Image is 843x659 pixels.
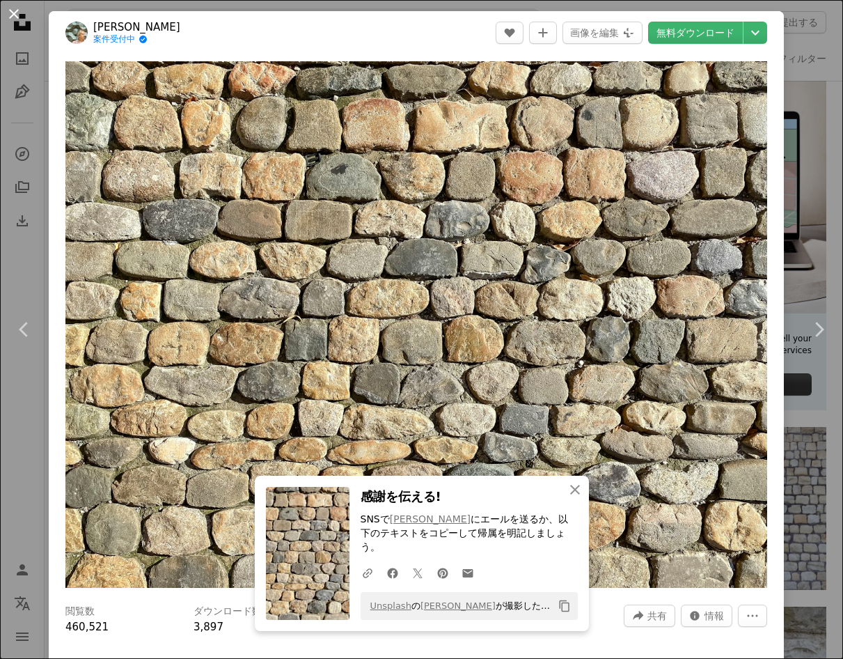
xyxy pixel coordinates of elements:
[562,22,643,44] button: 画像を編集
[496,22,523,44] button: いいね！
[794,263,843,396] a: 次へ
[681,605,732,627] button: この画像に関する統計
[93,34,180,45] a: 案件受付中
[93,20,180,34] a: [PERSON_NAME]
[361,487,578,507] h3: 感謝を伝える!
[65,61,767,588] img: 茶色と黒のレンガの壁
[420,600,496,611] a: [PERSON_NAME]
[363,595,553,617] span: の が撮影した写真
[65,605,95,619] h3: 閲覧数
[65,22,88,44] img: Etienne Girardetのプロフィールを見る
[647,605,667,626] span: 共有
[704,605,724,626] span: 情報
[370,600,411,611] a: Unsplash
[455,559,480,587] a: Eメールでシェアする
[380,559,405,587] a: Facebookでシェアする
[390,513,471,525] a: [PERSON_NAME]
[624,605,675,627] button: このビジュアルを共有する
[529,22,557,44] button: コレクションに追加する
[65,621,109,633] span: 460,521
[194,621,223,633] span: 3,897
[743,22,767,44] button: ダウンロードサイズを選択してください
[430,559,455,587] a: Pinterestでシェアする
[194,605,262,619] h3: ダウンロード数
[648,22,743,44] a: 無料ダウンロード
[361,513,578,555] p: SNSで にエールを送るか、以下のテキストをコピーして帰属を明記しましょう。
[553,594,576,618] button: クリップボードにコピーする
[65,61,767,588] button: この画像でズームインする
[405,559,430,587] a: Twitterでシェアする
[738,605,767,627] button: その他のアクション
